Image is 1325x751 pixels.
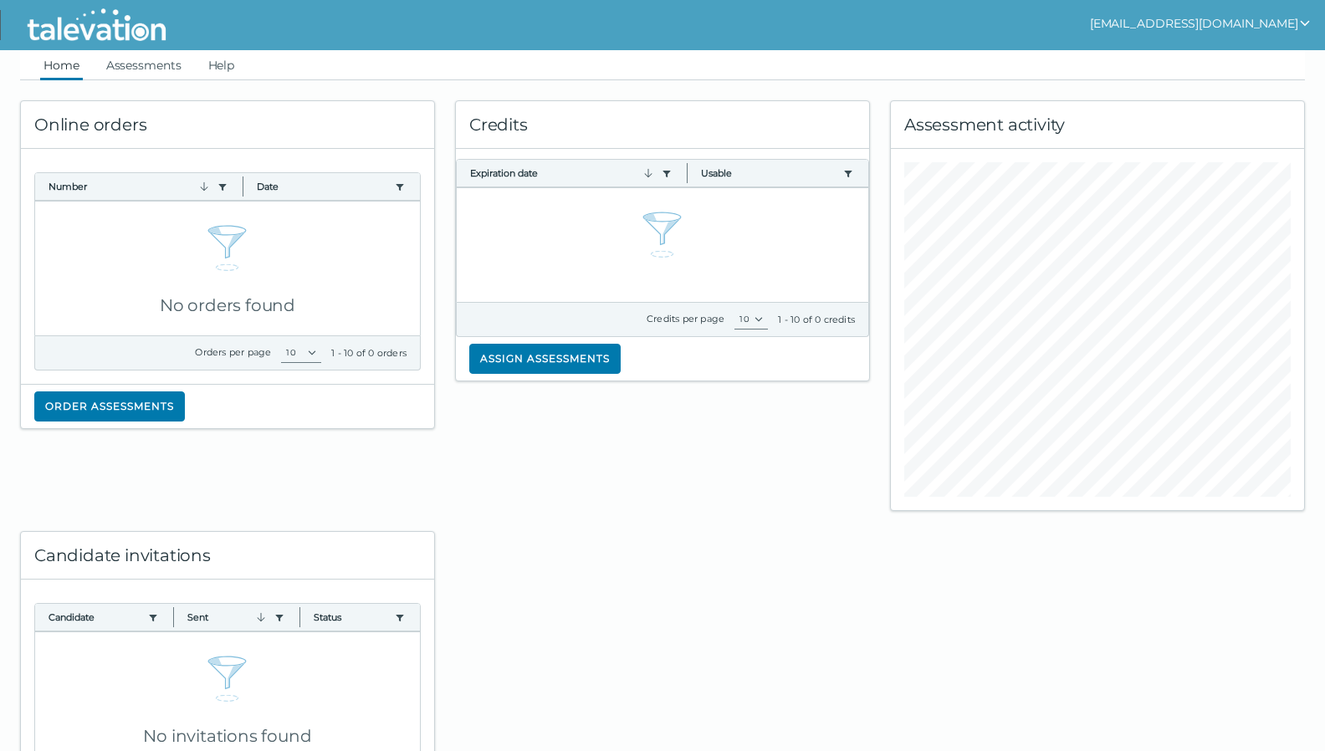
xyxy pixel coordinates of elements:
button: Sent [187,611,269,624]
a: Help [205,50,238,80]
button: Status [314,611,388,624]
button: show user actions [1090,13,1312,33]
button: Expiration date [470,166,656,180]
label: Orders per page [195,346,271,358]
a: Assessments [103,50,185,80]
div: Assessment activity [891,101,1304,149]
button: Date [257,180,389,193]
img: Talevation_Logo_Transparent_white.png [20,4,173,46]
button: Usable [701,166,836,180]
a: Home [40,50,83,80]
button: Column resize handle [682,155,693,191]
button: Column resize handle [238,168,248,204]
span: No invitations found [143,726,311,746]
button: Column resize handle [294,599,305,635]
div: Candidate invitations [21,532,434,580]
button: Order assessments [34,391,185,421]
span: No orders found [160,295,295,315]
button: Number [49,180,211,193]
div: Credits [456,101,869,149]
label: Credits per page [647,313,724,324]
div: 1 - 10 of 0 credits [778,313,855,326]
div: 1 - 10 of 0 orders [331,346,407,360]
button: Column resize handle [168,599,179,635]
button: Candidate [49,611,141,624]
button: Assign assessments [469,344,621,374]
div: Online orders [21,101,434,149]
